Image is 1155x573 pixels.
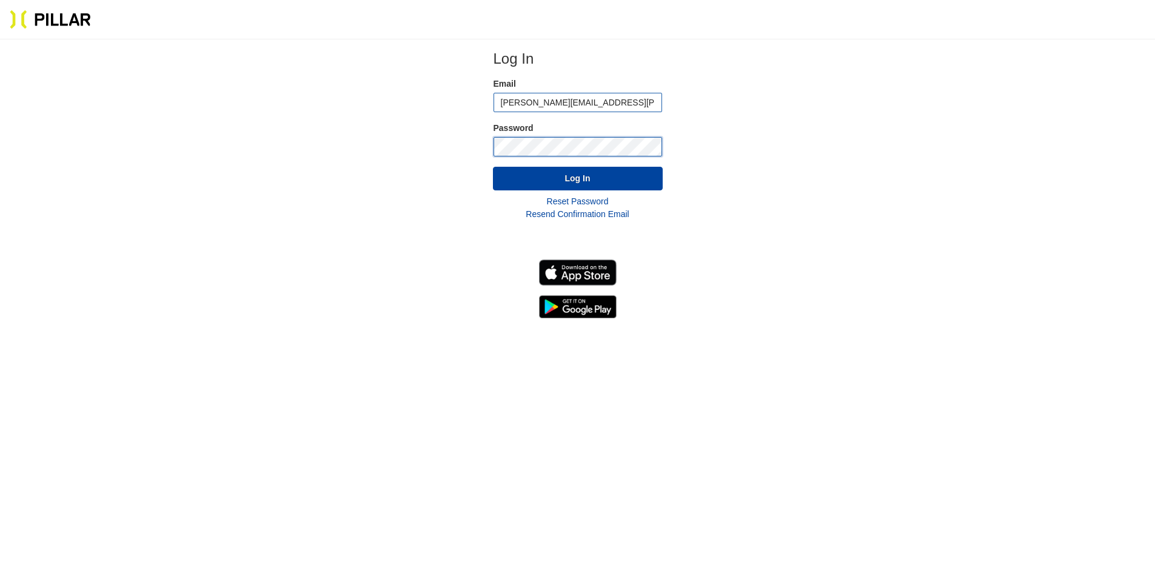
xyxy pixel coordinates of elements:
[494,50,662,68] h2: Log In
[10,10,91,29] img: Pillar Technologies
[547,196,609,206] a: Reset Password
[539,295,617,318] img: Get it on Google Play
[494,122,662,135] label: Password
[493,167,663,190] button: Log In
[494,78,662,90] label: Email
[526,209,629,219] a: Resend Confirmation Email
[539,260,617,286] img: Download on the App Store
